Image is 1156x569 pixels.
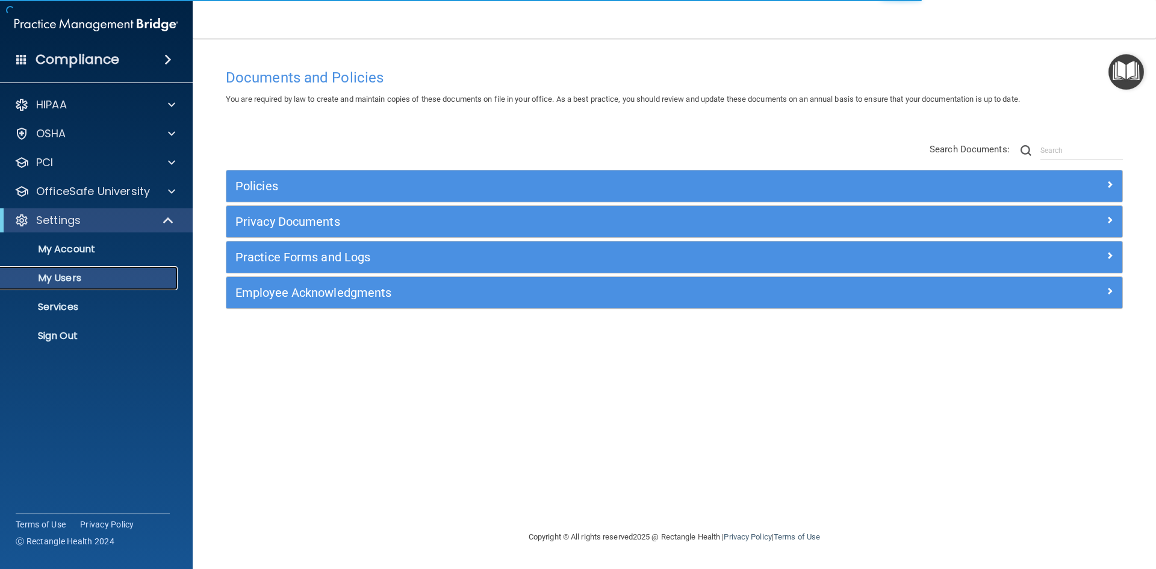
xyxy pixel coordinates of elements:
[36,184,150,199] p: OfficeSafe University
[36,213,81,228] p: Settings
[14,184,175,199] a: OfficeSafe University
[80,518,134,530] a: Privacy Policy
[36,51,119,68] h4: Compliance
[36,126,66,141] p: OSHA
[14,155,175,170] a: PCI
[1108,54,1144,90] button: Open Resource Center
[774,532,820,541] a: Terms of Use
[8,272,172,284] p: My Users
[36,98,67,112] p: HIPAA
[226,70,1123,86] h4: Documents and Policies
[16,535,114,547] span: Ⓒ Rectangle Health 2024
[1040,141,1123,160] input: Search
[235,212,1113,231] a: Privacy Documents
[14,213,175,228] a: Settings
[235,247,1113,267] a: Practice Forms and Logs
[14,13,178,37] img: PMB logo
[8,243,172,255] p: My Account
[8,301,172,313] p: Services
[455,518,894,556] div: Copyright © All rights reserved 2025 @ Rectangle Health | |
[14,126,175,141] a: OSHA
[930,144,1010,155] span: Search Documents:
[235,179,889,193] h5: Policies
[724,532,771,541] a: Privacy Policy
[235,283,1113,302] a: Employee Acknowledgments
[16,518,66,530] a: Terms of Use
[235,215,889,228] h5: Privacy Documents
[36,155,53,170] p: PCI
[235,250,889,264] h5: Practice Forms and Logs
[226,95,1020,104] span: You are required by law to create and maintain copies of these documents on file in your office. ...
[1021,145,1031,156] img: ic-search.3b580494.png
[235,286,889,299] h5: Employee Acknowledgments
[14,98,175,112] a: HIPAA
[8,330,172,342] p: Sign Out
[235,176,1113,196] a: Policies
